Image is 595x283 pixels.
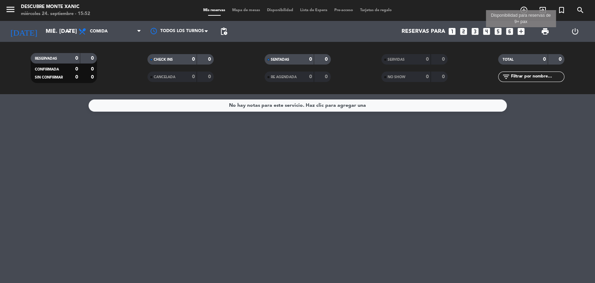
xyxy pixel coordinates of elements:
[309,74,312,79] strong: 0
[331,8,357,12] span: Pre-acceso
[557,6,566,14] i: turned_in_not
[90,29,108,34] span: Comida
[75,75,78,80] strong: 0
[510,73,564,81] input: Filtrar por nombre...
[426,74,429,79] strong: 0
[571,27,579,36] i: power_settings_new
[5,24,42,39] i: [DATE]
[35,57,57,60] span: RESERVADAS
[75,56,78,61] strong: 0
[482,27,491,36] i: looks_4
[5,4,16,15] i: menu
[325,74,329,79] strong: 0
[543,57,546,62] strong: 0
[271,58,289,61] span: SENTADAS
[91,75,95,80] strong: 0
[541,27,549,36] span: print
[325,57,329,62] strong: 0
[517,27,526,36] i: add_box
[5,4,16,17] button: menu
[200,8,229,12] span: Mis reservas
[35,68,59,71] span: CONFIRMADA
[35,76,63,79] span: SIN CONFIRMAR
[75,67,78,72] strong: 0
[486,12,556,25] div: Disponibilidad para reservas de 9+ pax
[357,8,395,12] span: Tarjetas de regalo
[502,58,513,61] span: TOTAL
[459,27,468,36] i: looks_two
[65,27,73,36] i: arrow_drop_down
[21,3,90,10] div: Descubre Monte Xanic
[520,6,528,14] i: add_circle_outline
[192,74,195,79] strong: 0
[388,58,405,61] span: SERVIDAS
[220,27,228,36] span: pending_actions
[91,56,95,61] strong: 0
[426,57,429,62] strong: 0
[402,28,445,35] span: Reservas para
[229,102,366,110] div: No hay notas para este servicio. Haz clic para agregar una
[309,57,312,62] strong: 0
[505,27,514,36] i: looks_6
[271,75,297,79] span: RE AGENDADA
[494,27,503,36] i: looks_5
[502,73,510,81] i: filter_list
[91,67,95,72] strong: 0
[21,10,90,17] div: miércoles 24. septiembre - 15:52
[297,8,331,12] span: Lista de Espera
[388,75,405,79] span: NO SHOW
[192,57,195,62] strong: 0
[471,27,480,36] i: looks_3
[154,58,173,61] span: CHECK INS
[559,57,563,62] strong: 0
[264,8,297,12] span: Disponibilidad
[442,57,446,62] strong: 0
[448,27,457,36] i: looks_one
[539,6,547,14] i: exit_to_app
[208,74,212,79] strong: 0
[442,74,446,79] strong: 0
[560,21,590,42] div: LOG OUT
[208,57,212,62] strong: 0
[229,8,264,12] span: Mapa de mesas
[154,75,175,79] span: CANCELADA
[576,6,585,14] i: search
